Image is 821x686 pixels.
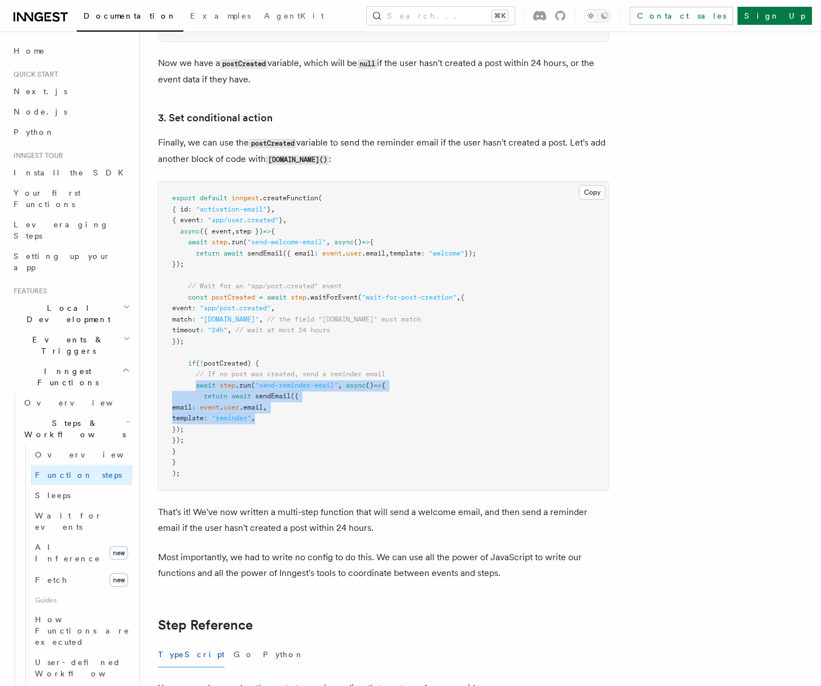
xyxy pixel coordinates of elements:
[172,436,184,444] span: });
[223,403,239,411] span: user
[172,425,184,433] span: });
[20,417,126,440] span: Steps & Workflows
[9,162,133,183] a: Install the SDK
[196,205,267,213] span: "activation-email"
[24,398,141,407] span: Overview
[183,3,257,30] a: Examples
[192,304,196,312] span: :
[30,609,133,652] a: How Functions are executed
[192,315,196,323] span: :
[267,293,287,301] span: await
[314,249,318,257] span: :
[200,216,204,224] span: :
[279,216,283,224] span: }
[231,392,251,400] span: await
[354,238,362,246] span: ()
[172,447,176,455] span: }
[358,293,362,301] span: (
[9,287,47,296] span: Features
[291,293,306,301] span: step
[271,205,275,213] span: ,
[267,205,271,213] span: }
[9,302,123,325] span: Local Development
[9,214,133,246] a: Leveraging Steps
[35,615,130,647] span: How Functions are executed
[158,110,273,126] a: 3. Set conditional action
[251,414,255,422] span: ,
[389,249,421,257] span: template
[264,11,324,20] span: AgentKit
[158,504,609,536] p: That's it! We've now written a multi-step function that will send a welcome email, and then send ...
[30,537,133,569] a: AI Inferencenew
[200,304,271,312] span: "app/post.created"
[172,205,188,213] span: { id
[283,249,314,257] span: ({ email
[35,470,122,480] span: Function steps
[188,293,208,301] span: const
[263,403,267,411] span: ,
[267,315,421,323] span: // the field "[DOMAIN_NAME]" must match
[370,238,374,246] span: {
[158,135,609,168] p: Finally, we can use the variable to send the reminder email if the user hasn't created a post. Le...
[204,359,259,367] span: postCreated) {
[14,127,55,137] span: Python
[208,326,227,334] span: "24h"
[357,59,377,69] code: null
[84,11,177,20] span: Documentation
[9,361,133,393] button: Inngest Functions
[30,652,133,684] a: User-defined Workflows
[158,549,609,581] p: Most importantly, we had to write no config to do this. We can use all the power of JavaScript to...
[247,249,283,257] span: sendEmail
[14,87,67,96] span: Next.js
[172,326,200,334] span: timeout
[30,485,133,505] a: Sleeps
[9,329,133,361] button: Events & Triggers
[460,293,464,301] span: {
[291,392,298,400] span: ({
[9,102,133,122] a: Node.js
[318,194,322,202] span: (
[338,381,342,389] span: ,
[219,381,235,389] span: step
[9,334,123,357] span: Events & Triggers
[180,227,200,235] span: async
[196,249,219,257] span: return
[204,392,227,400] span: return
[30,505,133,537] a: Wait for events
[200,194,227,202] span: default
[172,304,192,312] span: event
[247,238,326,246] span: "send-welcome-email"
[306,293,358,301] span: .waitForEvent
[235,326,330,334] span: // wait at most 24 hours
[30,569,133,591] a: Fetchnew
[346,381,366,389] span: async
[421,249,425,257] span: :
[158,642,225,667] button: TypeScript
[35,575,68,584] span: Fetch
[266,155,329,165] code: [DOMAIN_NAME]()
[190,11,251,20] span: Examples
[464,249,476,257] span: });
[14,107,67,116] span: Node.js
[235,381,251,389] span: .run
[192,403,196,411] span: :
[283,216,287,224] span: ,
[334,238,354,246] span: async
[35,511,102,531] span: Wait for events
[35,658,137,678] span: User-defined Workflows
[9,366,122,388] span: Inngest Functions
[255,381,338,389] span: "send-reminder-email"
[196,370,385,378] span: // If no post was created, send a reminder email
[208,216,279,224] span: "app/user.created"
[200,315,259,323] span: "[DOMAIN_NAME]"
[259,293,263,301] span: =
[231,227,235,235] span: ,
[188,238,208,246] span: await
[212,414,251,422] span: "reminder"
[35,491,71,500] span: Sleeps
[630,7,733,25] a: Contact sales
[257,3,331,30] a: AgentKit
[172,414,204,422] span: template
[342,249,346,257] span: .
[326,238,330,246] span: ,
